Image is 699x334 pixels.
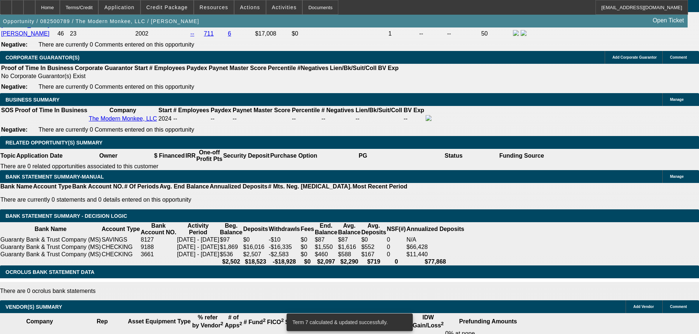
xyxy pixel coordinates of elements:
[192,314,223,329] b: % refer by Vendor
[3,18,199,24] span: Opportunity / 082500789 / The Modern Monkee, LLC / [PERSON_NAME]
[16,149,63,163] th: Application Date
[26,318,53,324] b: Company
[89,115,157,122] a: The Modern Monkee, LLC
[612,55,657,59] span: Add Corporate Guarantor
[243,258,269,265] th: $18,523
[101,222,141,236] th: Account Type
[301,236,314,243] td: $0
[338,251,361,258] td: $588
[63,149,154,163] th: Owner
[361,243,387,251] td: $552
[158,115,172,123] td: 2024
[338,236,361,243] td: $87
[140,251,176,258] td: 3661
[140,243,176,251] td: 9188
[72,183,124,190] th: Bank Account NO.
[301,258,314,265] th: $0
[407,251,464,258] div: $11,440
[39,84,194,90] span: There are currently 0 Comments entered on this opportunity
[200,4,228,10] span: Resources
[57,30,69,38] td: 46
[219,243,243,251] td: $1,869
[128,318,190,324] b: Asset Equipment Type
[321,107,354,113] b: # Negatives
[356,107,402,113] b: Lien/Bk/Suit/Coll
[386,222,406,236] th: NSF(#)
[1,73,402,80] td: No Corporate Guarantor(s) Exist
[159,107,172,113] b: Start
[244,319,266,325] b: # Fund
[361,236,387,243] td: $0
[99,0,140,14] button: Application
[266,0,302,14] button: Activities
[233,107,290,113] b: Paynet Master Score
[407,244,464,250] div: $66,428
[1,107,14,114] th: SOS
[204,30,214,37] a: 711
[70,30,134,38] td: 23
[459,318,517,324] b: Prefunding Amounts
[6,140,102,146] span: RELATED OPPORTUNITY(S) SUMMARY
[6,174,104,180] span: BANK STATEMENT SUMMARY-MANUAL
[233,115,290,122] div: --
[75,65,133,71] b: Corporate Guarantor
[406,236,465,243] td: N/A
[287,313,410,331] div: Term 7 calculated & updated successfully.
[670,175,684,179] span: Manage
[101,243,141,251] td: CHECKING
[321,115,354,122] div: --
[314,243,338,251] td: $1,550
[210,115,232,123] td: --
[386,243,406,251] td: 0
[263,318,265,323] sup: 2
[211,107,231,113] b: Paydex
[173,107,209,113] b: # Employees
[292,115,320,122] div: --
[243,251,269,258] td: $2,507
[481,30,512,38] td: 50
[513,30,519,36] img: facebook-icon.png
[268,243,300,251] td: -$16,335
[447,30,480,38] td: --
[255,30,291,38] td: $17,008
[1,126,28,133] b: Negative:
[386,258,406,265] th: 0
[408,149,499,163] th: Status
[173,115,177,122] span: --
[268,183,352,190] th: # Mts. Neg. [MEDICAL_DATA].
[301,243,314,251] td: $0
[272,4,297,10] span: Activities
[291,30,387,38] td: $0
[270,149,317,163] th: Purchase Option
[670,98,684,102] span: Manage
[1,65,74,72] th: Proof of Time In Business
[196,149,223,163] th: One-off Profit Pts
[406,258,465,265] th: $77,868
[176,251,219,258] td: [DATE] - [DATE]
[361,222,387,236] th: Avg. Deposits
[176,222,219,236] th: Activity Period
[0,197,407,203] p: There are currently 0 statements and 0 details entered on this opportunity
[292,107,320,113] b: Percentile
[6,213,127,219] span: Bank Statement Summary - Decision Logic
[670,305,687,309] span: Comment
[219,222,243,236] th: Beg. Balance
[209,65,266,71] b: Paynet Master Score
[221,321,223,326] sup: 2
[6,97,59,103] span: BUSINESS SUMMARY
[386,236,406,243] td: 0
[301,251,314,258] td: $0
[6,269,94,275] span: OCROLUS BANK STATEMENT DATA
[426,115,432,121] img: facebook-icon.png
[243,243,269,251] td: $16,016
[124,183,159,190] th: # Of Periods
[219,236,243,243] td: $97
[499,149,545,163] th: Funding Source
[314,222,338,236] th: End. Balance
[386,251,406,258] td: 0
[240,321,242,326] sup: 2
[194,0,234,14] button: Resources
[6,304,62,310] span: VENDOR(S) SUMMARY
[670,55,687,59] span: Comment
[361,251,387,258] td: $167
